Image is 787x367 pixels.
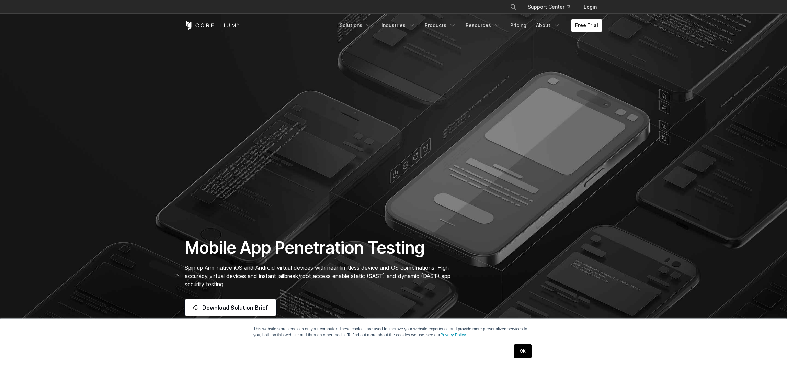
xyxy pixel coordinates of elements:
[335,19,376,32] a: Solutions
[185,21,239,30] a: Corellium Home
[514,344,532,358] a: OK
[532,19,564,32] a: About
[377,19,419,32] a: Industries
[421,19,460,32] a: Products
[202,303,268,312] span: Download Solution Brief
[185,299,276,316] a: Download Solution Brief
[522,1,575,13] a: Support Center
[461,19,505,32] a: Resources
[185,237,458,258] h1: Mobile App Penetration Testing
[440,333,467,337] a: Privacy Policy.
[502,1,602,13] div: Navigation Menu
[506,19,531,32] a: Pricing
[253,326,534,338] p: This website stores cookies on your computer. These cookies are used to improve your website expe...
[185,264,451,288] span: Spin up Arm-native iOS and Android virtual devices with near-limitless device and OS combinations...
[335,19,602,32] div: Navigation Menu
[578,1,602,13] a: Login
[507,1,520,13] button: Search
[571,19,602,32] a: Free Trial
